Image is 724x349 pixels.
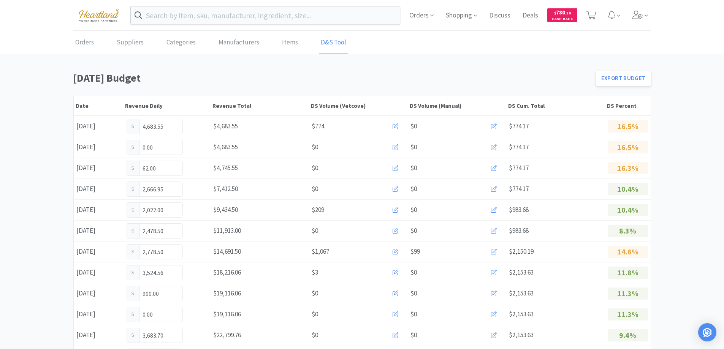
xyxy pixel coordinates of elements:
[486,12,513,19] a: Discuss
[74,181,123,197] div: [DATE]
[312,330,318,340] span: $0
[410,226,417,236] span: $0
[74,118,123,134] div: [DATE]
[410,184,417,194] span: $0
[213,247,241,256] span: $14,691.50
[213,164,238,172] span: $4,745.55
[608,308,648,321] p: 11.3%
[319,31,348,54] a: D&S Tool
[74,244,123,259] div: [DATE]
[312,184,318,194] span: $0
[520,12,541,19] a: Deals
[509,289,534,297] span: $2,153.63
[312,121,324,131] span: $774
[131,6,400,24] input: Search by item, sku, manufacturer, ingredient, size...
[115,31,146,54] a: Suppliers
[608,204,648,216] p: 10.4%
[547,5,577,25] a: $780.50Cash Back
[608,120,648,133] p: 16.5%
[312,163,318,173] span: $0
[125,102,209,109] div: Revenue Daily
[312,226,318,236] span: $0
[74,139,123,155] div: [DATE]
[410,246,420,257] span: $99
[213,205,238,214] span: $9,434.50
[508,102,603,109] div: DS Cum. Total
[312,142,318,152] span: $0
[410,102,505,109] div: DS Volume (Manual)
[509,205,529,214] span: $983.68
[565,11,571,16] span: . 50
[509,331,534,339] span: $2,153.63
[608,287,648,300] p: 11.3%
[698,323,716,341] div: Open Intercom Messenger
[74,202,123,218] div: [DATE]
[165,31,198,54] a: Categories
[509,310,534,318] span: $2,153.63
[552,17,573,22] span: Cash Back
[509,143,529,151] span: $774.17
[608,267,648,279] p: 11.8%
[73,69,591,87] h1: [DATE] Budget
[217,31,261,54] a: Manufacturers
[74,223,123,238] div: [DATE]
[608,183,648,195] p: 10.4%
[74,286,123,301] div: [DATE]
[410,330,417,340] span: $0
[410,142,417,152] span: $0
[74,306,123,322] div: [DATE]
[596,71,651,86] a: Export Budget
[312,309,318,319] span: $0
[312,246,329,257] span: $1,067
[212,102,307,109] div: Revenue Total
[509,185,529,193] span: $774.17
[554,9,571,16] span: 780
[509,122,529,130] span: $774.17
[312,288,318,298] span: $0
[607,102,649,109] div: DS Percent
[74,327,123,343] div: [DATE]
[608,246,648,258] p: 14.6%
[410,205,417,215] span: $0
[608,329,648,341] p: 9.4%
[213,268,241,276] span: $18,216.06
[73,5,124,25] img: cad7bdf275c640399d9c6e0c56f98fd2_10.png
[213,310,241,318] span: $19,116.06
[608,225,648,237] p: 8.3%
[280,31,300,54] a: Items
[509,247,534,256] span: $2,150.19
[608,162,648,174] p: 16.3%
[410,121,417,131] span: $0
[410,288,417,298] span: $0
[213,226,241,235] span: $11,913.00
[608,141,648,153] p: 16.5%
[74,265,123,280] div: [DATE]
[554,11,556,16] span: $
[509,268,534,276] span: $2,153.63
[312,267,318,278] span: $3
[410,309,417,319] span: $0
[410,267,417,278] span: $0
[213,143,238,151] span: $4,683.55
[74,160,123,176] div: [DATE]
[213,289,241,297] span: $19,116.06
[213,331,241,339] span: $22,799.76
[509,226,529,235] span: $983.68
[76,102,121,109] div: Date
[311,102,406,109] div: DS Volume (Vetcove)
[410,163,417,173] span: $0
[509,164,529,172] span: $774.17
[312,205,324,215] span: $209
[73,31,96,54] a: Orders
[213,122,238,130] span: $4,683.55
[213,185,238,193] span: $7,412.50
